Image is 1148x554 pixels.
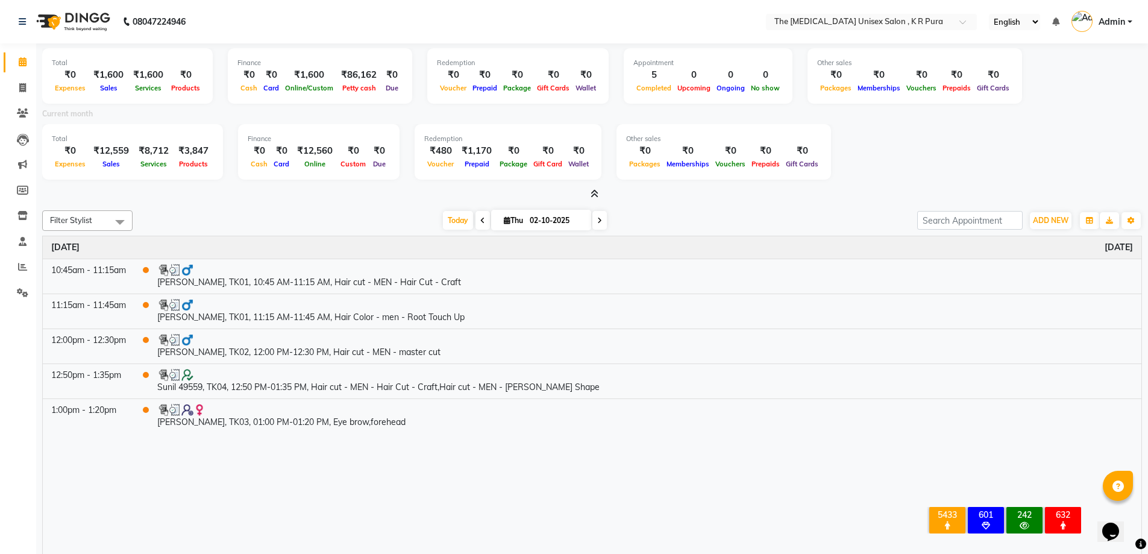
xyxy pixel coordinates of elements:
[168,68,203,82] div: ₹0
[52,134,213,144] div: Total
[530,144,565,158] div: ₹0
[633,84,674,92] span: Completed
[149,398,1141,433] td: [PERSON_NAME], TK03, 01:00 PM-01:20 PM, Eye brow,forehead
[42,109,93,119] label: Current month
[534,84,572,92] span: Gift Cards
[43,329,134,364] td: 12:00pm - 12:30pm
[43,398,134,433] td: 1:00pm - 1:20pm
[1071,11,1093,32] img: Admin
[271,160,292,168] span: Card
[748,68,783,82] div: 0
[52,84,89,92] span: Expenses
[339,84,379,92] span: Petty cash
[1009,509,1040,520] div: 242
[134,144,174,158] div: ₹8,712
[282,84,336,92] span: Online/Custom
[424,134,592,144] div: Redemption
[443,211,473,230] span: Today
[370,160,389,168] span: Due
[663,160,712,168] span: Memberships
[52,144,89,158] div: ₹0
[237,58,403,68] div: Finance
[1033,216,1068,225] span: ADD NEW
[534,68,572,82] div: ₹0
[336,68,381,82] div: ₹86,162
[500,68,534,82] div: ₹0
[31,5,113,39] img: logo
[932,509,963,520] div: 5433
[383,84,401,92] span: Due
[469,84,500,92] span: Prepaid
[903,84,939,92] span: Vouchers
[626,160,663,168] span: Packages
[748,160,783,168] span: Prepaids
[337,160,369,168] span: Custom
[168,84,203,92] span: Products
[424,160,457,168] span: Voucher
[237,68,260,82] div: ₹0
[1097,506,1136,542] iframe: chat widget
[43,236,1141,259] th: October 2, 2025
[89,144,134,158] div: ₹12,559
[674,68,714,82] div: 0
[128,68,168,82] div: ₹1,600
[674,84,714,92] span: Upcoming
[469,68,500,82] div: ₹0
[974,84,1012,92] span: Gift Cards
[748,84,783,92] span: No show
[783,144,821,158] div: ₹0
[817,84,855,92] span: Packages
[855,68,903,82] div: ₹0
[970,509,1002,520] div: 601
[52,58,203,68] div: Total
[565,144,592,158] div: ₹0
[248,134,390,144] div: Finance
[500,84,534,92] span: Package
[917,211,1023,230] input: Search Appointment
[248,144,271,158] div: ₹0
[572,68,599,82] div: ₹0
[381,68,403,82] div: ₹0
[497,144,530,158] div: ₹0
[663,144,712,158] div: ₹0
[939,68,974,82] div: ₹0
[176,160,211,168] span: Products
[530,160,565,168] span: Gift Card
[501,216,526,225] span: Thu
[817,58,1012,68] div: Other sales
[52,160,89,168] span: Expenses
[1105,241,1133,254] a: October 2, 2025
[137,160,170,168] span: Services
[437,68,469,82] div: ₹0
[52,68,89,82] div: ₹0
[974,68,1012,82] div: ₹0
[260,68,282,82] div: ₹0
[149,294,1141,329] td: [PERSON_NAME], TK01, 11:15 AM-11:45 AM, Hair Color - men - Root Touch Up
[903,68,939,82] div: ₹0
[457,144,497,158] div: ₹1,170
[1099,16,1125,28] span: Admin
[51,241,80,254] a: October 2, 2025
[626,134,821,144] div: Other sales
[292,144,337,158] div: ₹12,560
[633,68,674,82] div: 5
[633,58,783,68] div: Appointment
[248,160,271,168] span: Cash
[424,144,457,158] div: ₹480
[939,84,974,92] span: Prepaids
[337,144,369,158] div: ₹0
[133,5,186,39] b: 08047224946
[526,212,586,230] input: 2025-10-02
[369,144,390,158] div: ₹0
[626,144,663,158] div: ₹0
[237,84,260,92] span: Cash
[714,68,748,82] div: 0
[748,144,783,158] div: ₹0
[271,144,292,158] div: ₹0
[712,144,748,158] div: ₹0
[149,259,1141,294] td: [PERSON_NAME], TK01, 10:45 AM-11:15 AM, Hair cut - MEN - Hair Cut - Craft
[855,84,903,92] span: Memberships
[149,364,1141,398] td: Sunil 49559, TK04, 12:50 PM-01:35 PM, Hair cut - MEN - Hair Cut - Craft,Hair cut - MEN - [PERSON_...
[99,160,123,168] span: Sales
[132,84,165,92] span: Services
